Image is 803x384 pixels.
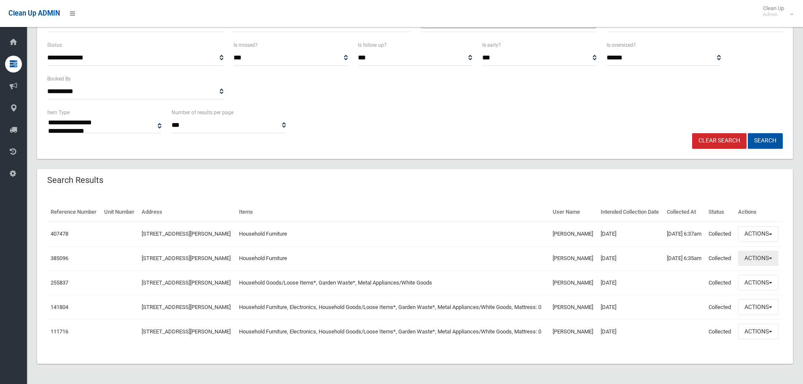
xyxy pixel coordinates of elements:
[738,275,779,290] button: Actions
[549,295,597,320] td: [PERSON_NAME]
[738,226,779,242] button: Actions
[705,246,735,271] td: Collected
[8,9,60,17] span: Clean Up ADMIN
[142,279,231,286] a: [STREET_ADDRESS][PERSON_NAME]
[597,320,663,344] td: [DATE]
[705,271,735,295] td: Collected
[236,295,550,320] td: Household Furniture, Electronics, Household Goods/Loose Items*, Garden Waste*, Metal Appliances/W...
[47,108,70,117] label: Item Type
[663,203,706,222] th: Collected At
[236,203,550,222] th: Items
[692,133,747,149] a: Clear Search
[549,203,597,222] th: User Name
[705,295,735,320] td: Collected
[358,40,387,50] label: Is follow up?
[549,246,597,271] td: [PERSON_NAME]
[47,203,101,222] th: Reference Number
[142,255,231,261] a: [STREET_ADDRESS][PERSON_NAME]
[142,304,231,310] a: [STREET_ADDRESS][PERSON_NAME]
[142,231,231,237] a: [STREET_ADDRESS][PERSON_NAME]
[549,320,597,344] td: [PERSON_NAME]
[748,133,783,149] button: Search
[47,74,71,83] label: Booked By
[549,222,597,246] td: [PERSON_NAME]
[236,222,550,246] td: Household Furniture
[51,304,68,310] a: 141804
[735,203,783,222] th: Actions
[705,320,735,344] td: Collected
[705,203,735,222] th: Status
[597,222,663,246] td: [DATE]
[763,11,784,18] small: Admin
[234,40,258,50] label: Is missed?
[51,279,68,286] a: 255837
[101,203,138,222] th: Unit Number
[549,271,597,295] td: [PERSON_NAME]
[663,222,706,246] td: [DATE] 6:37am
[142,328,231,335] a: [STREET_ADDRESS][PERSON_NAME]
[759,5,792,18] span: Clean Up
[597,203,663,222] th: Intended Collection Date
[738,324,779,339] button: Actions
[663,246,706,271] td: [DATE] 6:35am
[738,251,779,266] button: Actions
[482,40,501,50] label: Is early?
[236,320,550,344] td: Household Furniture, Electronics, Household Goods/Loose Items*, Garden Waste*, Metal Appliances/W...
[47,40,62,50] label: Status
[51,328,68,335] a: 111716
[51,231,68,237] a: 407478
[597,246,663,271] td: [DATE]
[607,40,636,50] label: Is oversized?
[597,295,663,320] td: [DATE]
[51,255,68,261] a: 385096
[738,299,779,315] button: Actions
[172,108,234,117] label: Number of results per page
[138,203,236,222] th: Address
[236,271,550,295] td: Household Goods/Loose Items*, Garden Waste*, Metal Appliances/White Goods
[597,271,663,295] td: [DATE]
[37,172,113,188] header: Search Results
[705,222,735,246] td: Collected
[236,246,550,271] td: Household Furniture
